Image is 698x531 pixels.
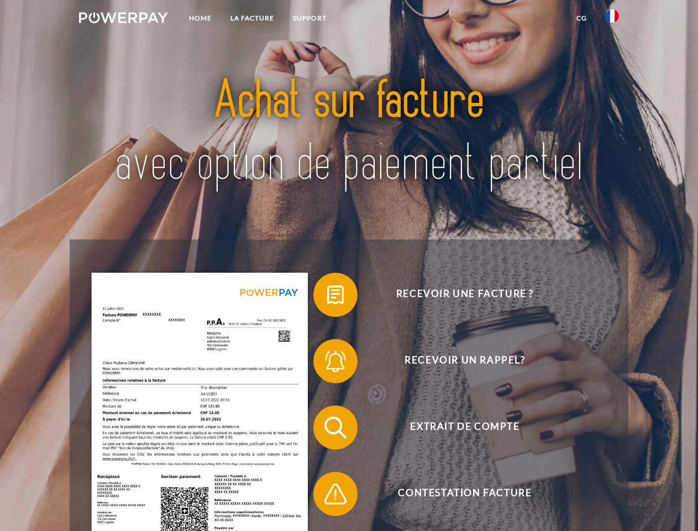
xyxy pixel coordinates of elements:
[313,472,601,516] button: Contestation Facture
[79,12,168,23] img: logo-powerpay-white.svg
[284,8,336,28] a: Support
[322,281,349,309] img: qb_bill.svg
[567,8,596,28] a: CG
[329,405,600,450] span: Extrait de compte
[322,347,349,375] img: qb_bell.svg
[322,414,349,441] img: qb_search.svg
[313,339,601,383] button: Recevoir un rappel?
[329,273,600,317] span: Recevoir une facture ?
[221,8,284,28] a: LA FACTURE
[106,53,592,212] img: title-powerpay_fr.svg
[606,9,619,23] img: fr
[322,480,349,508] img: qb_warning.svg
[329,339,600,383] span: Recevoir un rappel?
[180,8,221,28] a: Home
[329,472,600,516] span: Contestation Facture
[313,405,601,450] button: Extrait de compte
[313,273,601,317] button: Recevoir une facture ?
